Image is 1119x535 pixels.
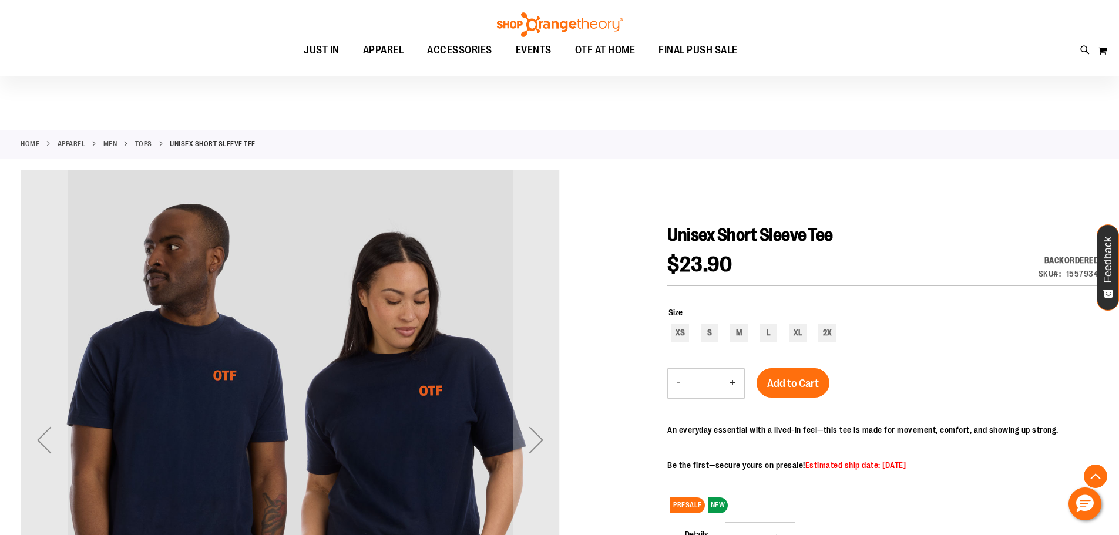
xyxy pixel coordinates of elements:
[818,324,836,342] div: 2X
[671,324,689,342] div: XS
[760,324,777,342] div: L
[427,37,492,63] span: ACCESSORIES
[668,308,683,317] span: Size
[363,37,404,63] span: APPAREL
[504,37,563,64] a: EVENTS
[1039,254,1099,266] div: Availability
[415,37,504,64] a: ACCESSORIES
[170,139,256,149] strong: Unisex Short Sleeve Tee
[701,324,718,342] div: S
[658,37,738,63] span: FINAL PUSH SALE
[805,460,906,470] span: Estimated ship date: [DATE]
[689,369,721,398] input: Product quantity
[789,324,807,342] div: XL
[135,139,152,149] a: Tops
[1084,465,1107,488] button: Back To Top
[58,139,86,149] a: APPAREL
[516,37,552,63] span: EVENTS
[292,37,351,64] a: JUST IN
[721,369,744,398] button: Increase product quantity
[304,37,340,63] span: JUST IN
[730,324,748,342] div: M
[667,459,1058,471] p: Be the first—secure yours on presale!
[670,497,705,513] span: PRESALE
[1066,268,1099,280] div: 1557934
[21,139,39,149] a: Home
[103,139,117,149] a: MEN
[708,497,728,513] span: NEW
[667,253,732,277] span: $23.90
[1097,224,1119,311] button: Feedback - Show survey
[757,368,829,398] button: Add to Cart
[668,369,689,398] button: Decrease product quantity
[563,37,647,64] a: OTF AT HOME
[1039,269,1061,278] strong: SKU
[1103,237,1114,283] span: Feedback
[351,37,416,63] a: APPAREL
[667,225,833,245] span: Unisex Short Sleeve Tee
[647,37,750,64] a: FINAL PUSH SALE
[767,377,819,390] span: Add to Cart
[575,37,636,63] span: OTF AT HOME
[495,12,624,37] img: Shop Orangetheory
[667,424,1058,436] p: An everyday essential with a lived-in feel—this tee is made for movement, comfort, and showing up...
[1068,487,1101,520] button: Hello, have a question? Let’s chat.
[1039,254,1099,266] div: Backordered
